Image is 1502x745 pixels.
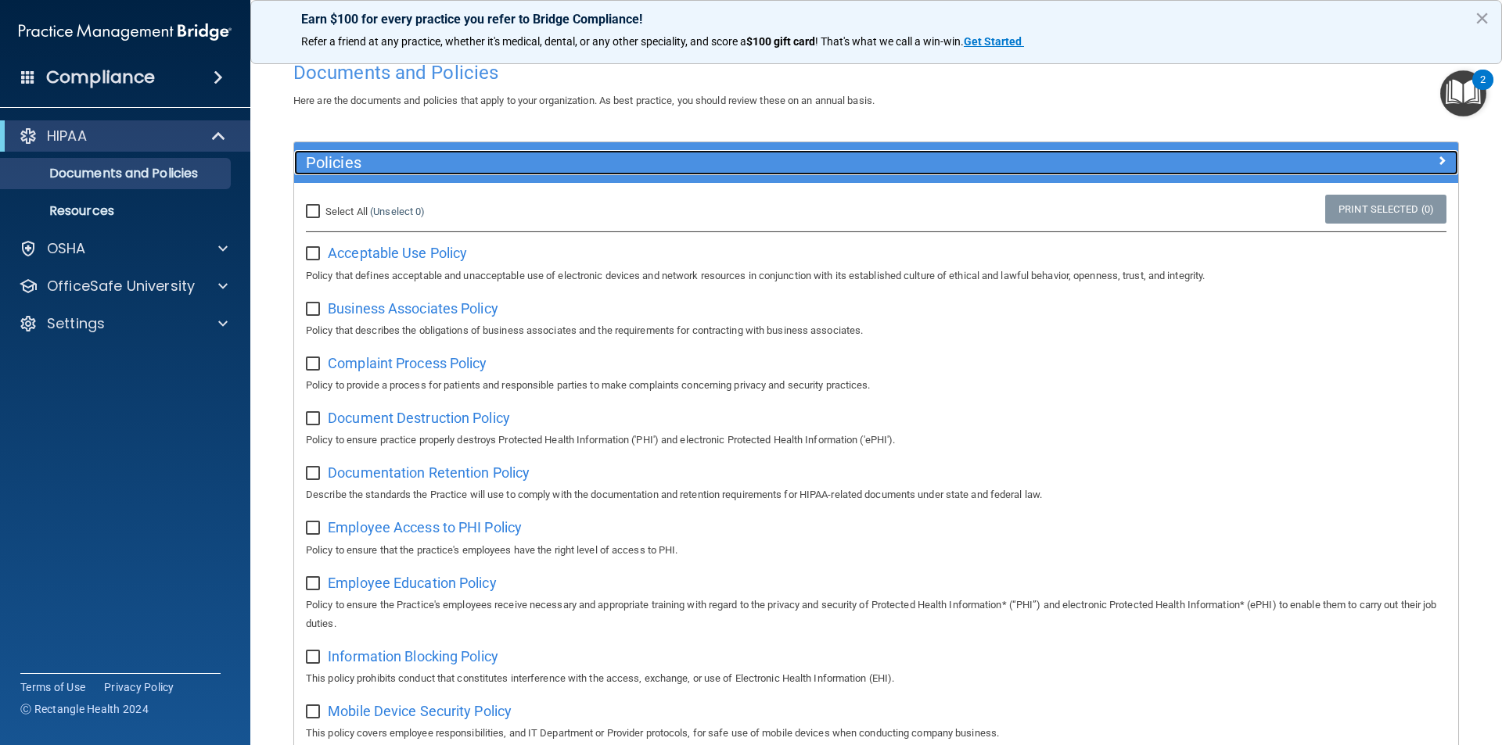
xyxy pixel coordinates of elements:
p: HIPAA [47,127,87,145]
div: 2 [1480,80,1486,100]
span: Documentation Retention Policy [328,464,530,481]
span: Employee Access to PHI Policy [328,519,522,535]
a: Privacy Policy [104,679,174,695]
span: Business Associates Policy [328,300,498,317]
p: Policy that describes the obligations of business associates and the requirements for contracting... [306,321,1446,340]
button: Open Resource Center, 2 new notifications [1440,70,1486,116]
a: (Unselect 0) [370,206,425,217]
p: OSHA [47,239,86,258]
input: Select All (Unselect 0) [306,206,324,218]
a: HIPAA [19,127,227,145]
strong: Get Started [964,35,1022,48]
h4: Compliance [46,66,155,88]
strong: $100 gift card [746,35,815,48]
p: This policy prohibits conduct that constitutes interference with the access, exchange, or use of ... [306,669,1446,688]
p: This policy covers employee responsibilities, and IT Department or Provider protocols, for safe u... [306,724,1446,743]
a: Policies [306,150,1446,175]
p: Describe the standards the Practice will use to comply with the documentation and retention requi... [306,485,1446,504]
p: Settings [47,314,105,333]
p: Policy to ensure that the practice's employees have the right level of access to PHI. [306,541,1446,560]
p: Documents and Policies [10,166,224,181]
span: Employee Education Policy [328,575,497,591]
span: Document Destruction Policy [328,410,510,426]
p: Earn $100 for every practice you refer to Bridge Compliance! [301,12,1451,27]
a: Print Selected (0) [1325,195,1446,224]
p: Resources [10,203,224,219]
p: Policy to ensure practice properly destroys Protected Health Information ('PHI') and electronic P... [306,431,1446,450]
img: PMB logo [19,16,232,48]
span: Mobile Device Security Policy [328,703,512,719]
span: Select All [325,206,368,217]
span: Ⓒ Rectangle Health 2024 [20,701,149,717]
a: Terms of Use [20,679,85,695]
p: Policy that defines acceptable and unacceptable use of electronic devices and network resources i... [306,267,1446,285]
a: Get Started [964,35,1024,48]
button: Close [1475,5,1489,30]
h4: Documents and Policies [293,63,1459,83]
a: OfficeSafe University [19,277,228,295]
span: ! That's what we call a win-win. [815,35,964,48]
span: Information Blocking Policy [328,648,498,664]
h5: Policies [306,154,1155,171]
p: Policy to ensure the Practice's employees receive necessary and appropriate training with regard ... [306,596,1446,633]
p: Policy to provide a process for patients and responsible parties to make complaints concerning pr... [306,376,1446,395]
a: OSHA [19,239,228,258]
span: Acceptable Use Policy [328,245,467,261]
p: OfficeSafe University [47,277,195,295]
span: Complaint Process Policy [328,355,487,371]
span: Here are the documents and policies that apply to your organization. As best practice, you should... [293,95,875,106]
iframe: Drift Widget Chat Controller [1231,634,1483,697]
span: Refer a friend at any practice, whether it's medical, dental, or any other speciality, and score a [301,35,746,48]
a: Settings [19,314,228,333]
